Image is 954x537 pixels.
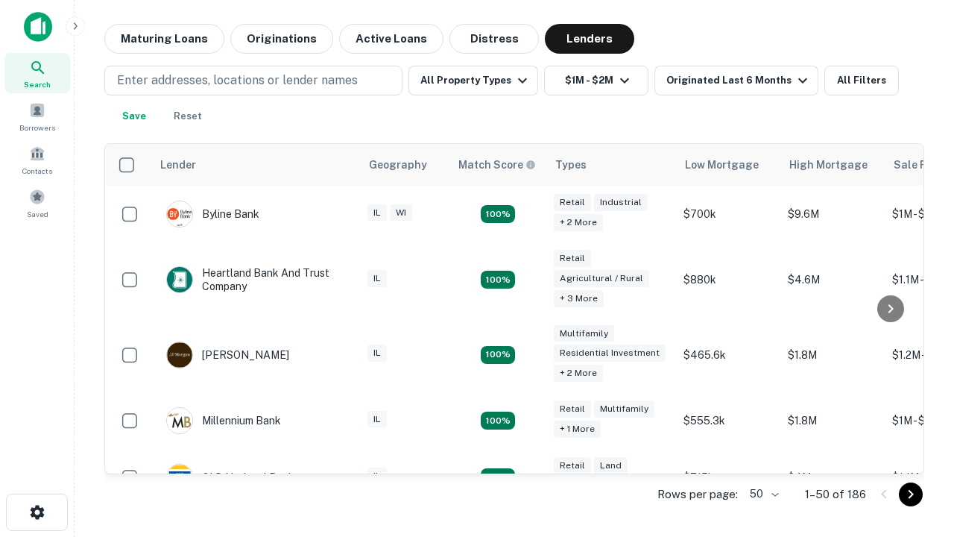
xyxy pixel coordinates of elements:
button: Reset [164,101,212,131]
button: All Property Types [408,66,538,95]
td: $4.6M [780,242,885,318]
th: Types [546,144,676,186]
a: Search [4,53,70,93]
a: Contacts [4,139,70,180]
div: Matching Properties: 18, hasApolloMatch: undefined [481,468,515,486]
div: 50 [744,483,781,505]
div: Matching Properties: 16, hasApolloMatch: undefined [481,412,515,430]
button: Originations [230,24,333,54]
div: Agricultural / Rural [554,270,649,287]
div: Capitalize uses an advanced AI algorithm to match your search with the best lender. The match sco... [458,157,536,173]
button: $1M - $2M [544,66,648,95]
td: $1.8M [780,392,885,449]
div: OLD National Bank [166,464,294,491]
span: Contacts [22,165,52,177]
div: Retail [554,250,591,267]
p: 1–50 of 186 [805,486,866,503]
div: Matching Properties: 27, hasApolloMatch: undefined [481,346,515,364]
div: High Mortgage [789,156,868,174]
div: Retail [554,457,591,474]
button: Save your search to get updates of matches that match your search criteria. [110,101,158,131]
div: Matching Properties: 20, hasApolloMatch: undefined [481,205,515,223]
button: Maturing Loans [104,24,224,54]
td: $555.3k [676,392,780,449]
button: Originated Last 6 Months [654,66,818,95]
button: Active Loans [339,24,443,54]
span: Borrowers [19,122,55,134]
button: Lenders [545,24,634,54]
div: Millennium Bank [166,407,281,434]
button: Distress [449,24,539,54]
img: picture [167,465,192,490]
div: IL [367,345,387,362]
th: High Mortgage [780,144,885,186]
div: Geography [369,156,427,174]
div: IL [367,204,387,222]
span: Saved [27,208,48,220]
div: + 2 more [554,365,603,382]
th: Lender [151,144,360,186]
div: [PERSON_NAME] [166,342,289,368]
div: IL [367,468,387,485]
div: IL [367,411,387,428]
div: WI [390,204,412,222]
td: $4M [780,449,885,506]
img: picture [167,267,192,292]
div: Types [555,156,587,174]
div: Byline Bank [166,201,259,227]
img: picture [167,408,192,433]
th: Geography [360,144,449,186]
div: + 1 more [554,421,601,438]
div: Multifamily [554,325,614,342]
div: Industrial [594,194,648,211]
div: Heartland Bank And Trust Company [166,266,345,293]
img: capitalize-icon.png [24,12,52,42]
button: Go to next page [899,483,923,506]
div: Retail [554,401,591,418]
div: + 2 more [554,214,603,231]
td: $700k [676,186,780,242]
td: $465.6k [676,318,780,393]
button: Enter addresses, locations or lender names [104,66,402,95]
a: Borrowers [4,96,70,136]
h6: Match Score [458,157,533,173]
div: Matching Properties: 17, hasApolloMatch: undefined [481,271,515,289]
div: Originated Last 6 Months [666,72,812,89]
td: $880k [676,242,780,318]
td: $1.8M [780,318,885,393]
td: $9.6M [780,186,885,242]
div: + 3 more [554,290,604,307]
span: Search [24,78,51,90]
div: Residential Investment [554,345,666,362]
div: Multifamily [594,401,654,418]
div: Low Mortgage [685,156,759,174]
a: Saved [4,183,70,223]
td: $715k [676,449,780,506]
th: Capitalize uses an advanced AI algorithm to match your search with the best lender. The match sco... [449,144,546,186]
iframe: Chat Widget [879,370,954,442]
p: Enter addresses, locations or lender names [117,72,358,89]
img: picture [167,201,192,227]
div: Lender [160,156,196,174]
img: picture [167,342,192,368]
button: All Filters [824,66,899,95]
div: Land [594,457,628,474]
div: Retail [554,194,591,211]
th: Low Mortgage [676,144,780,186]
p: Rows per page: [657,486,738,503]
div: IL [367,270,387,287]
